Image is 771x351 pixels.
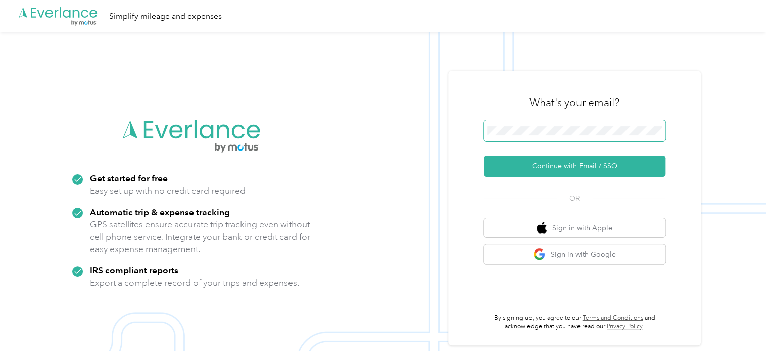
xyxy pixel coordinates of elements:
[557,193,592,204] span: OR
[484,156,665,177] button: Continue with Email / SSO
[90,207,230,217] strong: Automatic trip & expense tracking
[90,173,168,183] strong: Get started for free
[484,218,665,238] button: apple logoSign in with Apple
[607,323,643,330] a: Privacy Policy
[90,277,299,289] p: Export a complete record of your trips and expenses.
[583,314,643,322] a: Terms and Conditions
[529,95,619,110] h3: What's your email?
[109,10,222,23] div: Simplify mileage and expenses
[537,222,547,234] img: apple logo
[90,218,311,256] p: GPS satellites ensure accurate trip tracking even without cell phone service. Integrate your bank...
[484,314,665,331] p: By signing up, you agree to our and acknowledge that you have read our .
[484,244,665,264] button: google logoSign in with Google
[533,248,546,261] img: google logo
[90,265,178,275] strong: IRS compliant reports
[90,185,246,197] p: Easy set up with no credit card required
